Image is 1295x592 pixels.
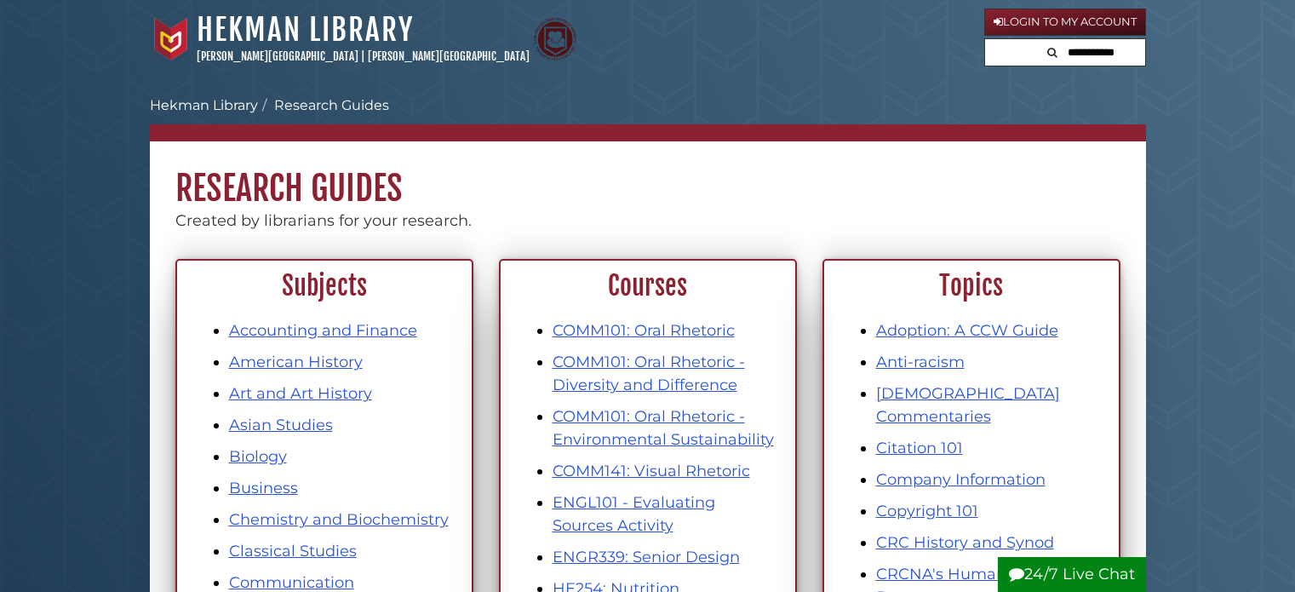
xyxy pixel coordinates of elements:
img: Calvin University [150,18,192,60]
a: COMM141: Visual Rhetoric [553,462,750,480]
a: COMM101: Oral Rhetoric - Diversity and Difference [553,353,745,394]
i: Search [1047,47,1057,58]
a: Company Information [876,470,1046,489]
a: Hekman Library [150,97,258,113]
h2: Topics [834,270,1109,302]
a: Citation 101 [876,439,963,457]
h2: Subjects [186,270,462,302]
a: Copyright 101 [876,502,978,520]
a: COMM101: Oral Rhetoric - Environmental Sustainability [553,407,774,449]
a: Adoption: A CCW Guide [876,321,1058,340]
a: Art and Art History [229,384,372,403]
a: Asian Studies [229,416,333,434]
a: Classical Studies [229,542,357,560]
button: 24/7 Live Chat [998,557,1146,592]
a: ENGR339: Senior Design [553,548,740,566]
a: Biology [229,447,287,466]
h1: Research Guides [150,141,1146,210]
img: Calvin Theological Seminary [534,18,576,60]
a: Chemistry and Biochemistry [229,510,449,529]
a: Business [229,479,298,497]
h2: Courses [510,270,786,302]
span: | [361,49,365,63]
a: Hekman Library [197,11,414,49]
a: [DEMOGRAPHIC_DATA] Commentaries [876,384,1060,426]
a: American History [229,353,363,371]
span: Created by librarians for your research. [175,211,472,230]
a: [PERSON_NAME][GEOGRAPHIC_DATA] [368,49,530,63]
a: Research Guides [274,97,389,113]
a: Accounting and Finance [229,321,417,340]
a: [PERSON_NAME][GEOGRAPHIC_DATA] [197,49,358,63]
a: Communication [229,573,354,592]
a: Login to My Account [984,9,1146,36]
a: Anti-racism [876,353,965,371]
a: ENGL101 - Evaluating Sources Activity [553,493,715,535]
nav: breadcrumb [150,95,1146,141]
button: Search [1042,39,1063,62]
a: CRC History and Synod [876,533,1054,552]
a: COMM101: Oral Rhetoric [553,321,735,340]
